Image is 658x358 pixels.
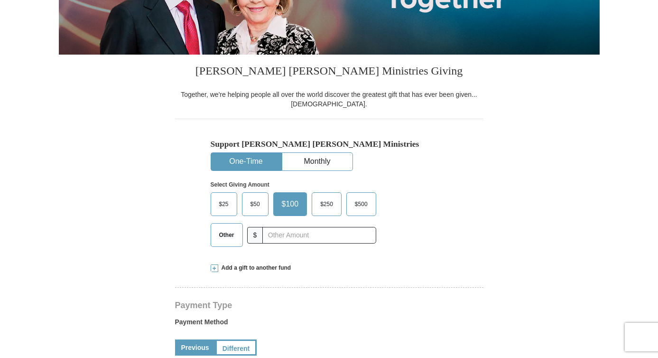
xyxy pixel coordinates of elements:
span: $50 [246,197,265,211]
strong: Select Giving Amount [211,181,269,188]
button: One-Time [211,153,281,170]
h4: Payment Type [175,301,483,309]
h3: [PERSON_NAME] [PERSON_NAME] Ministries Giving [175,55,483,90]
span: Add a gift to another fund [218,264,291,272]
span: Other [214,228,239,242]
div: Together, we're helping people all over the world discover the greatest gift that has ever been g... [175,90,483,109]
span: $ [247,227,263,244]
span: $250 [315,197,338,211]
span: $25 [214,197,233,211]
button: Monthly [282,153,352,170]
a: Different [215,339,257,356]
a: Previous [175,339,215,356]
h5: Support [PERSON_NAME] [PERSON_NAME] Ministries [211,139,448,149]
span: $100 [277,197,304,211]
label: Payment Method [175,317,483,331]
span: $500 [350,197,372,211]
input: Other Amount [262,227,376,244]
